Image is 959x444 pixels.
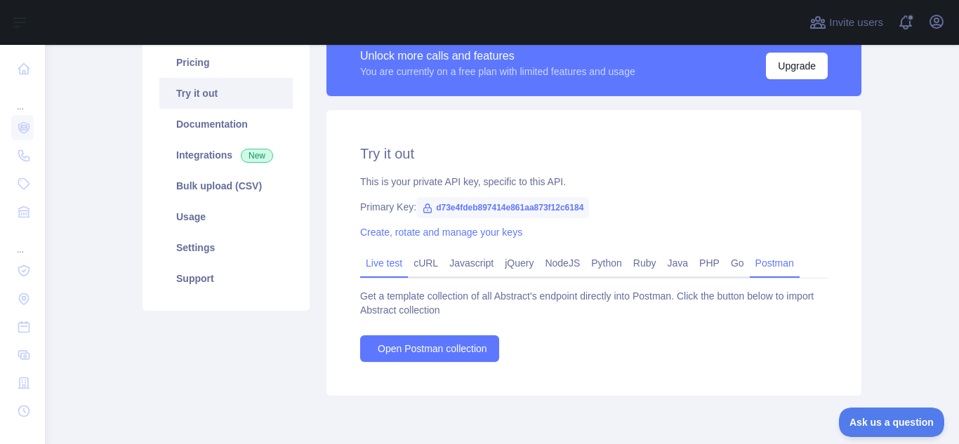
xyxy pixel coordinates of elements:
a: Usage [159,201,293,232]
a: Support [159,263,293,294]
div: Get a template collection of all Abstract's endpoint directly into Postman. Click the button belo... [360,289,828,317]
a: Pricing [159,47,293,78]
a: Postman [750,252,800,274]
a: Ruby [628,252,662,274]
a: Create, rotate and manage your keys [360,227,522,238]
a: Go [725,252,750,274]
div: Primary Key: [360,200,828,214]
a: Settings [159,232,293,263]
div: You are currently on a free plan with limited features and usage [360,65,635,79]
iframe: Toggle Customer Support [839,408,945,437]
a: jQuery [499,252,539,274]
button: Upgrade [766,53,828,79]
a: Bulk upload (CSV) [159,170,293,201]
a: Documentation [159,109,293,140]
div: This is your private API key, specific to this API. [360,175,828,189]
div: Unlock more calls and features [360,48,635,65]
span: Open Postman collection [378,342,487,356]
a: NodeJS [539,252,586,274]
a: Open Postman collection [360,335,499,362]
span: d73e4fdeb897414e861aa873f12c6184 [416,197,589,218]
h2: Try it out [360,144,828,163]
a: PHP [694,252,725,274]
div: ... [11,84,34,112]
a: Javascript [444,252,499,274]
a: Try it out [159,78,293,109]
a: Live test [360,252,408,274]
a: Integrations New [159,140,293,170]
div: ... [11,227,34,255]
a: Python [586,252,628,274]
span: Invite users [829,15,883,31]
a: cURL [408,252,444,274]
button: Invite users [807,11,886,34]
span: New [241,149,273,163]
a: Java [662,252,694,274]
